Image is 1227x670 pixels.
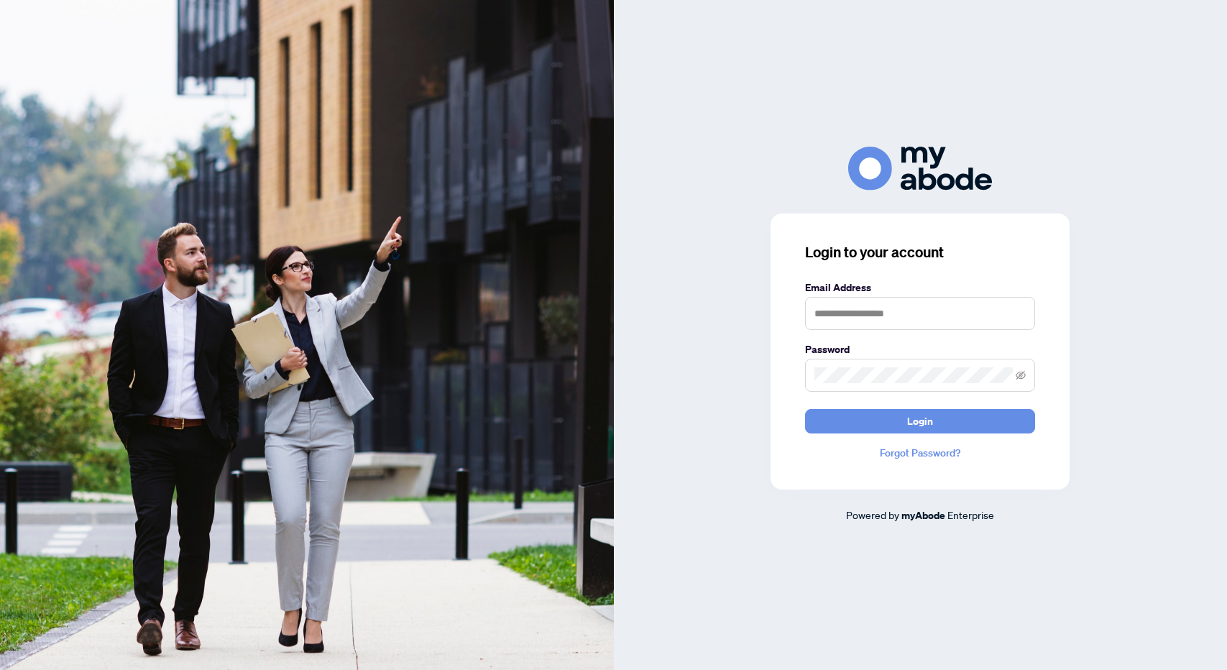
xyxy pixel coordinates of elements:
[901,508,945,523] a: myAbode
[947,508,994,521] span: Enterprise
[848,147,992,191] img: ma-logo
[907,410,933,433] span: Login
[846,508,899,521] span: Powered by
[1016,370,1026,380] span: eye-invisible
[805,409,1035,433] button: Login
[805,242,1035,262] h3: Login to your account
[805,341,1035,357] label: Password
[805,445,1035,461] a: Forgot Password?
[805,280,1035,295] label: Email Address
